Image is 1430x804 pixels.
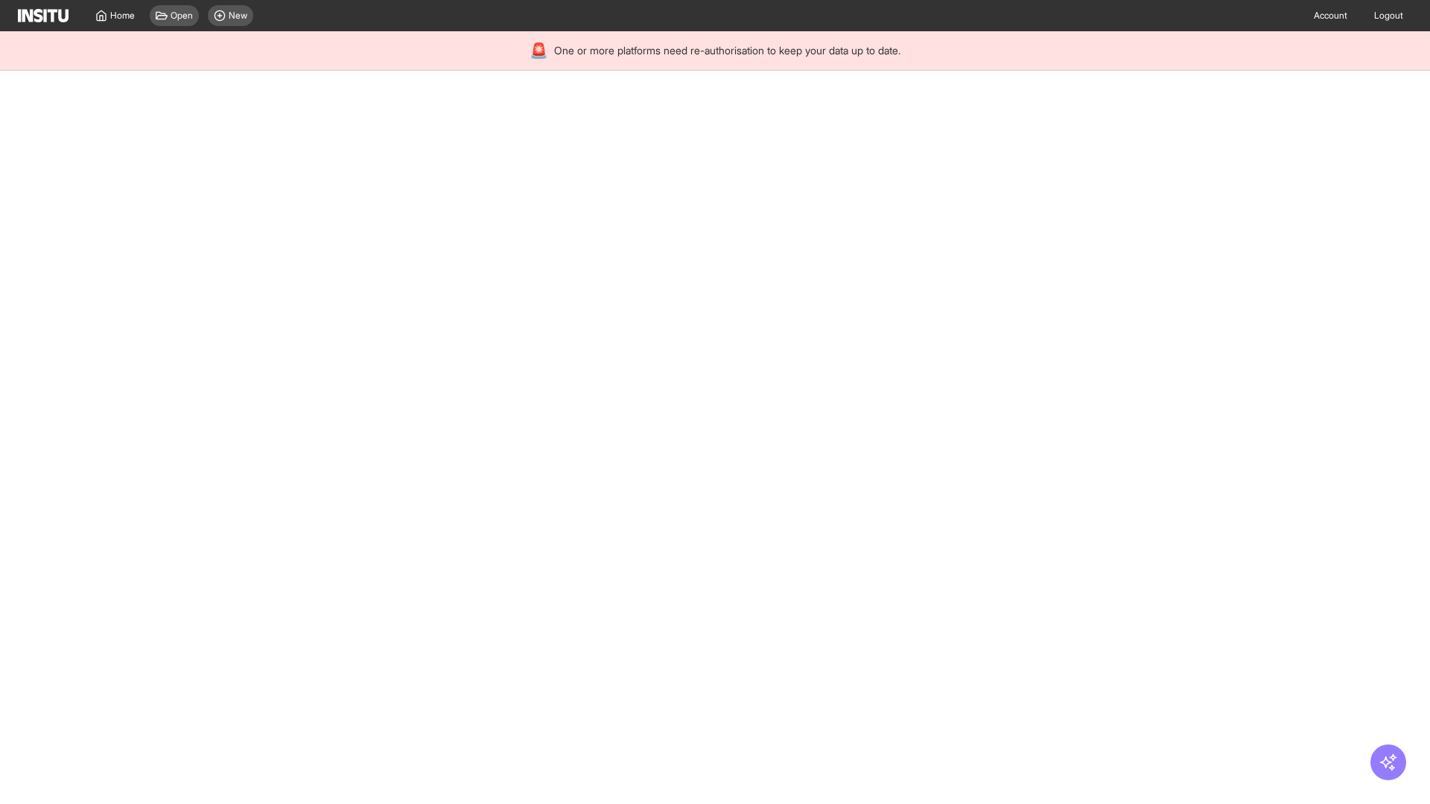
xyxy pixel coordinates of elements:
[554,43,900,58] span: One or more platforms need re-authorisation to keep your data up to date.
[530,40,548,61] div: 🚨
[18,9,69,22] img: Logo
[110,10,135,22] span: Home
[229,10,247,22] span: New
[171,10,193,22] span: Open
